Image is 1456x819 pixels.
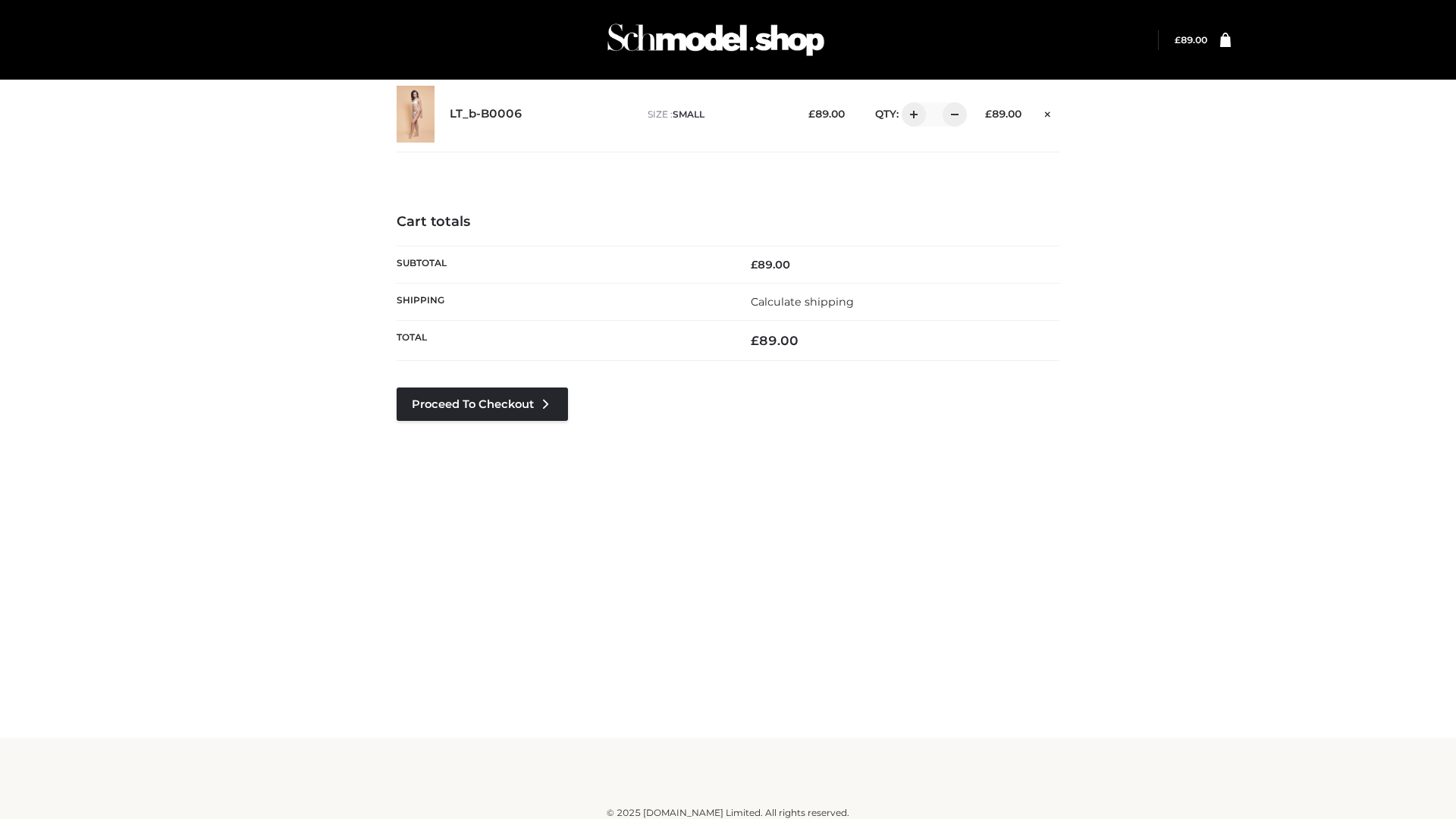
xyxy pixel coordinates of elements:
bdi: 89.00 [1175,34,1207,45]
div: QTY: [860,102,962,127]
bdi: 89.00 [985,108,1021,120]
bdi: 89.00 [751,333,799,348]
a: Proceed to Checkout [397,388,568,421]
h4: Cart totals [397,214,1059,231]
th: Subtotal [397,246,728,283]
img: Schmodel Admin 964 [602,10,830,70]
a: Calculate shipping [751,295,854,309]
th: Shipping [397,283,728,320]
span: £ [808,108,815,120]
span: £ [751,333,759,348]
span: SMALL [673,108,704,120]
a: £89.00 [1175,34,1207,45]
span: £ [1175,34,1181,45]
a: LT_b-B0006 [450,107,522,121]
span: £ [751,258,758,271]
bdi: 89.00 [808,108,845,120]
bdi: 89.00 [751,258,790,271]
span: £ [985,108,992,120]
a: Remove this item [1037,102,1059,122]
p: size : [648,108,785,121]
th: Total [397,321,728,361]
